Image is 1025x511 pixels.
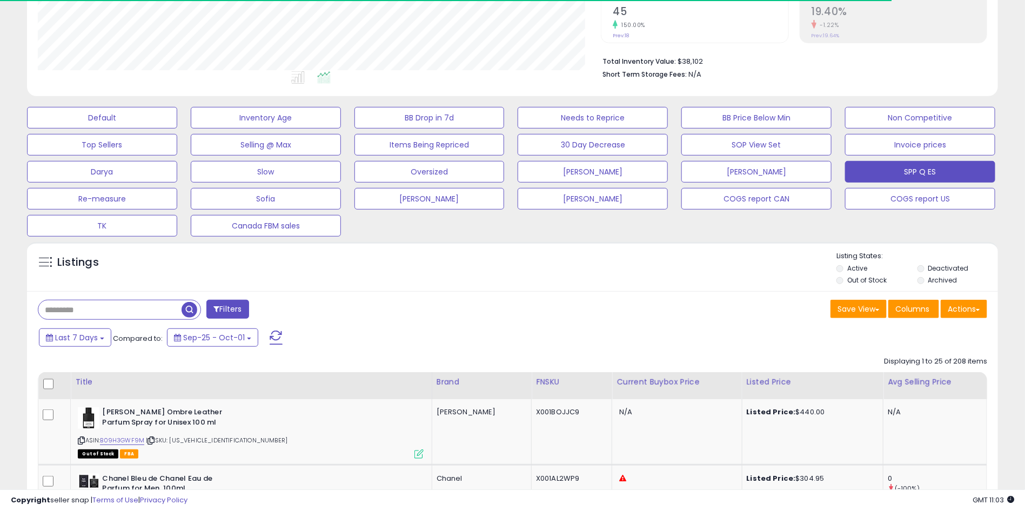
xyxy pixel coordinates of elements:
[11,495,50,505] strong: Copyright
[120,449,138,459] span: FBA
[39,328,111,347] button: Last 7 Days
[191,107,341,129] button: Inventory Age
[602,70,687,79] b: Short Term Storage Fees:
[437,474,523,483] div: Chanel
[681,134,832,156] button: SOP View Set
[895,484,920,493] small: (-100%)
[973,495,1014,505] span: 2025-10-9 11:03 GMT
[747,376,879,388] div: Listed Price
[191,161,341,183] button: Slow
[613,5,788,20] h2: 45
[747,407,875,417] div: $440.00
[100,436,144,445] a: B09H3GWF9M
[888,376,982,388] div: Avg Selling Price
[11,495,187,506] div: seller snap | |
[845,107,995,129] button: Non Competitive
[27,134,177,156] button: Top Sellers
[354,161,505,183] button: Oversized
[928,275,957,285] label: Archived
[518,134,668,156] button: 30 Day Decrease
[92,495,138,505] a: Terms of Use
[27,215,177,237] button: TK
[888,300,939,318] button: Columns
[518,107,668,129] button: Needs to Reprice
[816,21,839,29] small: -1.22%
[183,332,245,343] span: Sep-25 - Oct-01
[812,32,840,39] small: Prev: 19.64%
[113,333,163,344] span: Compared to:
[55,332,98,343] span: Last 7 Days
[75,376,427,388] div: Title
[536,407,604,417] div: X001BOJJC9
[888,407,979,417] div: N/A
[845,134,995,156] button: Invoice prices
[619,407,632,417] span: N/A
[191,215,341,237] button: Canada FBM sales
[102,474,233,496] b: Chanel Bleu de Chanel Eau de Parfum for Men, 100ml
[57,255,99,270] h5: Listings
[27,161,177,183] button: Darya
[191,134,341,156] button: Selling @ Max
[78,449,118,459] span: All listings that are currently out of stock and unavailable for purchase on Amazon
[747,473,796,483] b: Listed Price:
[928,264,969,273] label: Deactivated
[536,474,604,483] div: X001AL2WP9
[895,304,929,314] span: Columns
[437,407,523,417] div: [PERSON_NAME]
[848,264,868,273] label: Active
[602,54,979,67] li: $38,102
[354,188,505,210] button: [PERSON_NAME]
[191,188,341,210] button: Sofia
[78,407,423,458] div: ASIN:
[830,300,887,318] button: Save View
[78,407,99,429] img: 31suACYxZEL._SL40_.jpg
[27,188,177,210] button: Re-measure
[206,300,249,319] button: Filters
[602,57,676,66] b: Total Inventory Value:
[102,407,233,430] b: [PERSON_NAME] Ombre Leather Parfum Spray for Unisex 100 ml
[167,328,258,347] button: Sep-25 - Oct-01
[884,357,987,367] div: Displaying 1 to 25 of 208 items
[27,107,177,129] button: Default
[941,300,987,318] button: Actions
[140,495,187,505] a: Privacy Policy
[747,474,875,483] div: $304.95
[518,161,668,183] button: [PERSON_NAME]
[354,134,505,156] button: Items Being Repriced
[536,376,607,388] div: FNSKU
[617,376,737,388] div: Current Buybox Price
[747,407,796,417] b: Listed Price:
[848,275,887,285] label: Out of Stock
[618,21,645,29] small: 150.00%
[681,107,832,129] button: BB Price Below Min
[812,5,987,20] h2: 19.40%
[78,474,99,488] img: 31b1TcnvwHL._SL40_.jpg
[613,32,629,39] small: Prev: 18
[681,188,832,210] button: COGS report CAN
[681,161,832,183] button: [PERSON_NAME]
[354,107,505,129] button: BB Drop in 7d
[437,376,527,388] div: Brand
[146,436,287,445] span: | SKU: [US_VEHICLE_IDENTIFICATION_NUMBER]
[518,188,668,210] button: [PERSON_NAME]
[888,474,987,483] div: 0
[845,188,995,210] button: COGS report US
[836,251,998,261] p: Listing States:
[845,161,995,183] button: SPP Q ES
[688,69,701,79] span: N/A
